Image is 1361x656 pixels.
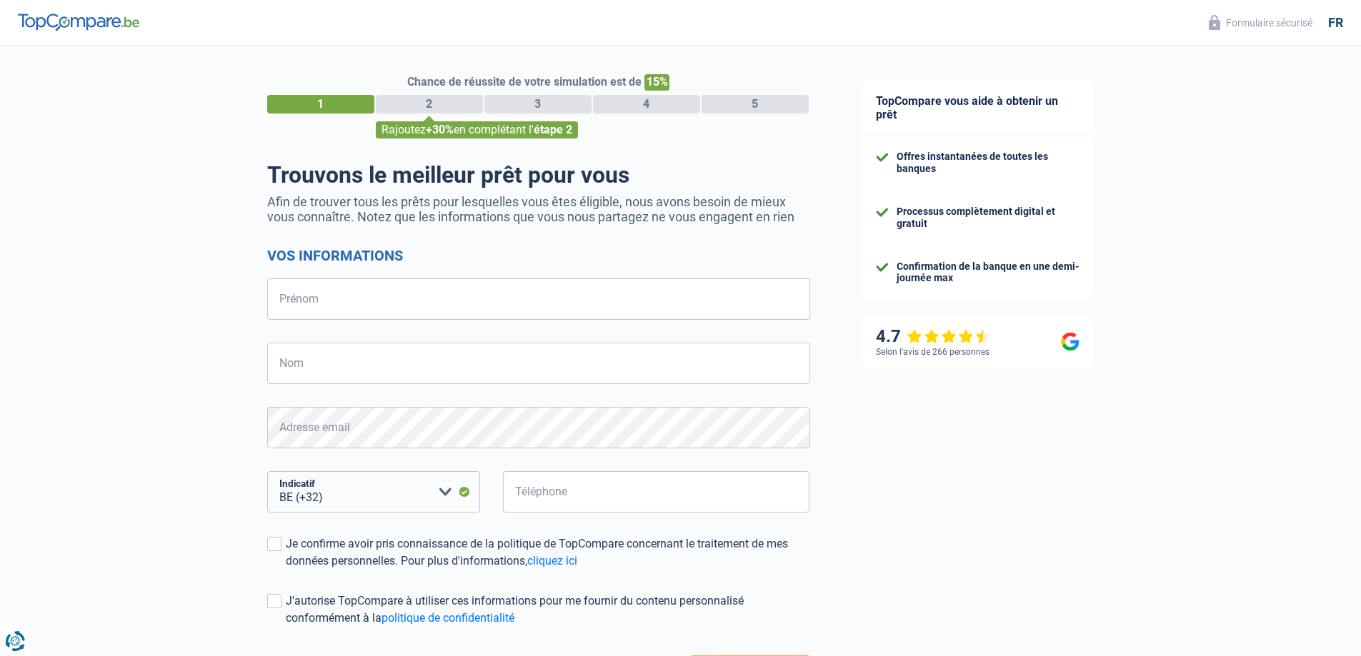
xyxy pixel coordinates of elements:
span: +30% [426,123,454,136]
div: 3 [484,95,592,113]
button: Formulaire sécurisé [1200,11,1321,34]
a: cliquez ici [527,554,577,567]
div: J'autorise TopCompare à utiliser ces informations pour me fournir du contenu personnalisé conform... [286,592,810,627]
div: fr [1328,15,1343,31]
div: Offres instantanées de toutes les banques [897,151,1080,175]
span: Chance de réussite de votre simulation est de [407,75,642,89]
div: 1 [267,95,374,113]
div: 2 [376,95,483,113]
img: TopCompare Logo [18,14,139,31]
h2: Vos informations [267,247,810,264]
div: Selon l’avis de 266 personnes [876,347,989,357]
a: politique de confidentialité [382,611,514,625]
div: 4.7 [876,326,991,347]
div: 5 [702,95,809,113]
div: TopCompare vous aide à obtenir un prêt [862,80,1094,136]
p: Afin de trouver tous les prêts pour lesquelles vous êtes éligible, nous avons besoin de mieux vou... [267,194,810,224]
div: Processus complètement digital et gratuit [897,206,1080,230]
div: 4 [593,95,700,113]
h1: Trouvons le meilleur prêt pour vous [267,161,810,188]
span: étape 2 [534,123,572,136]
span: 15% [644,74,669,91]
div: Rajoutez en complétant l' [376,121,578,138]
div: Je confirme avoir pris connaissance de la politique de TopCompare concernant le traitement de mes... [286,535,810,570]
input: 401020304 [503,471,810,513]
div: Confirmation de la banque en une demi-journée max [897,261,1080,285]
